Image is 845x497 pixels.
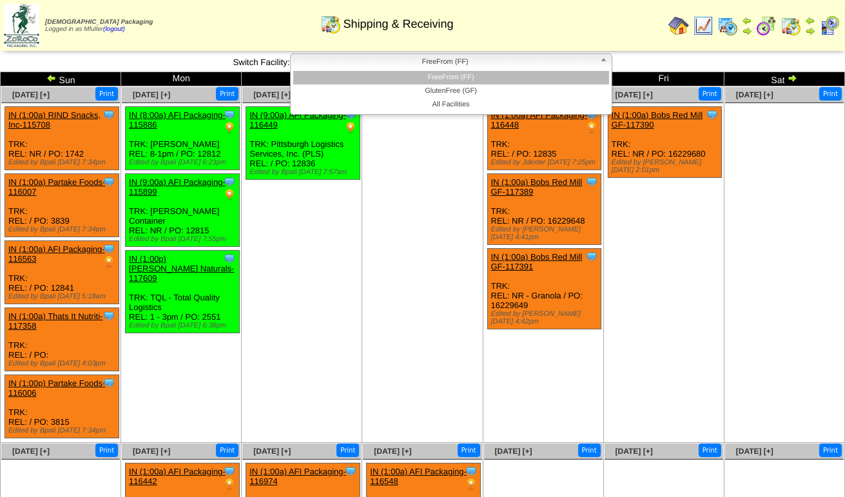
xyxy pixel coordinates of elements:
[8,177,105,197] a: IN (1:00a) Partake Foods-116007
[5,375,119,438] div: TRK: REL: / PO: 3815
[129,467,226,486] a: IN (1:00a) AFI Packaging-116442
[805,15,815,26] img: arrowleft.gif
[585,121,598,134] img: PO
[8,427,119,434] div: Edited by Bpali [DATE] 7:34pm
[608,107,722,178] div: TRK: REL: NR / PO: 16229680
[736,447,773,456] a: [DATE] [+]
[612,159,722,174] div: Edited by [PERSON_NAME] [DATE] 2:01pm
[121,72,242,86] td: Mon
[126,174,240,247] div: TRK: [PERSON_NAME] Container REL: NR / PO: 12815
[458,443,480,457] button: Print
[616,90,653,99] a: [DATE] [+]
[693,15,714,36] img: line_graph.gif
[45,19,153,26] span: [DEMOGRAPHIC_DATA] Packaging
[103,26,125,33] a: (logout)
[491,310,601,326] div: Edited by [PERSON_NAME] [DATE] 4:42pm
[293,84,609,98] li: GlutenFree (GF)
[491,177,583,197] a: IN (1:00a) Bobs Red Mill GF-117389
[102,255,115,268] img: PO
[8,293,119,300] div: Edited by Bpali [DATE] 5:18am
[223,175,236,188] img: Tooltip
[102,175,115,188] img: Tooltip
[616,447,653,456] a: [DATE] [+]
[102,309,115,322] img: Tooltip
[102,242,115,255] img: Tooltip
[819,15,840,36] img: calendarcustomer.gif
[46,73,57,83] img: arrowleft.gif
[12,447,50,456] span: [DATE] [+]
[487,107,601,170] div: TRK: REL: / PO: 12835
[95,443,118,457] button: Print
[223,478,236,491] img: PO
[129,235,239,243] div: Edited by Bpali [DATE] 7:55pm
[293,71,609,84] li: FreeFrom (FF)
[487,249,601,329] div: TRK: REL: NR - Granola / PO: 16229649
[249,467,346,486] a: IN (1:00a) AFI Packaging-116974
[8,378,105,398] a: IN (1:00p) Partake Foods-116006
[612,110,703,130] a: IN (1:00a) Bobs Red Mill GF-117390
[487,174,601,245] div: TRK: REL: NR / PO: 16229648
[491,110,588,130] a: IN (1:00a) AFI Packaging-116448
[344,121,357,134] img: PO
[5,174,119,237] div: TRK: REL: / PO: 3839
[5,308,119,371] div: TRK: REL: / PO:
[491,159,601,166] div: Edited by Jdexter [DATE] 7:25pm
[223,252,236,265] img: Tooltip
[12,90,50,99] a: [DATE] [+]
[246,107,360,180] div: TRK: Pittsburgh Logistics Services, Inc. (PLS) REL: / PO: 12836
[585,250,598,263] img: Tooltip
[8,110,101,130] a: IN (1:00a) RIND Snacks, Inc-115708
[126,107,240,170] div: TRK: [PERSON_NAME] REL: 8-1pm / PO: 12812
[736,90,773,99] a: [DATE] [+]
[756,15,777,36] img: calendarblend.gif
[216,87,238,101] button: Print
[742,26,752,36] img: arrowright.gif
[95,87,118,101] button: Print
[819,443,842,457] button: Print
[253,447,291,456] span: [DATE] [+]
[724,72,844,86] td: Sat
[668,15,689,36] img: home.gif
[242,72,362,86] td: Tue
[491,226,601,241] div: Edited by [PERSON_NAME] [DATE] 4:41pm
[223,465,236,478] img: Tooltip
[699,87,721,101] button: Print
[129,254,234,283] a: IN (1:00p) [PERSON_NAME] Naturals-117609
[102,108,115,121] img: Tooltip
[603,72,724,86] td: Fri
[253,90,291,99] a: [DATE] [+]
[374,447,411,456] a: [DATE] [+]
[787,73,797,83] img: arrowright.gif
[578,443,601,457] button: Print
[216,443,238,457] button: Print
[133,447,170,456] a: [DATE] [+]
[491,252,583,271] a: IN (1:00a) Bobs Red Mill GF-117391
[699,443,721,457] button: Print
[8,226,119,233] div: Edited by Bpali [DATE] 7:34pm
[805,26,815,36] img: arrowright.gif
[223,188,236,201] img: PO
[495,447,532,456] a: [DATE] [+]
[370,467,467,486] a: IN (1:00a) AFI Packaging-116548
[5,107,119,170] div: TRK: REL: NR / PO: 1742
[336,443,359,457] button: Print
[249,110,346,130] a: IN (9:00a) AFI Packaging-116449
[8,159,119,166] div: Edited by Bpali [DATE] 7:34pm
[8,311,102,331] a: IN (1:00a) Thats It Nutriti-117358
[126,251,240,333] div: TRK: TQL - Total Quality Logistics REL: 1 - 3pm / PO: 2551
[296,54,595,70] span: FreeFrom (FF)
[781,15,801,36] img: calendarinout.gif
[223,121,236,134] img: PO
[223,108,236,121] img: Tooltip
[102,376,115,389] img: Tooltip
[8,244,105,264] a: IN (1:00a) AFI Packaging-116563
[8,360,119,367] div: Edited by Bpali [DATE] 4:03pm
